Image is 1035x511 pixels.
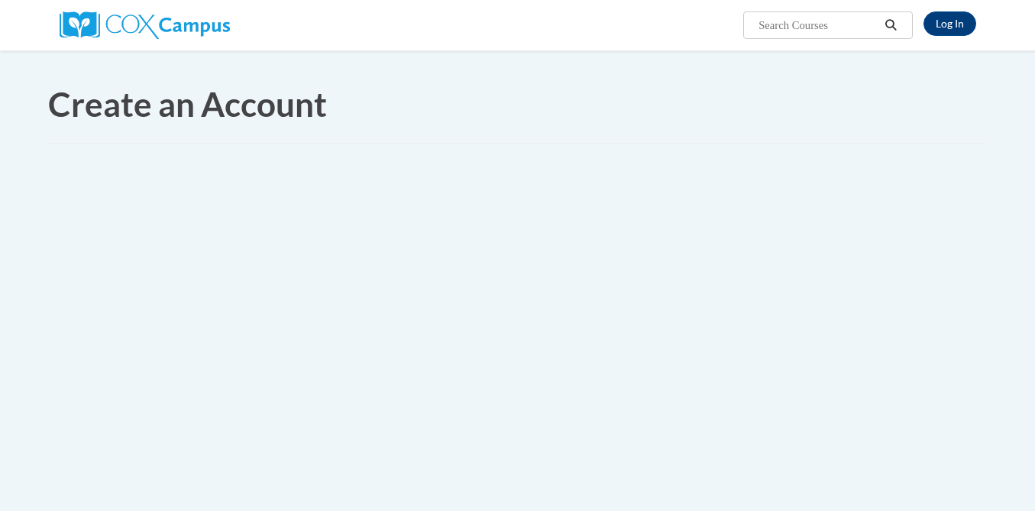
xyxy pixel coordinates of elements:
button: Search [879,16,902,34]
img: Cox Campus [60,11,230,39]
i:  [884,20,898,31]
a: Cox Campus [60,18,230,31]
a: Log In [923,11,976,36]
span: Create an Account [48,84,327,124]
input: Search Courses [757,16,879,34]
